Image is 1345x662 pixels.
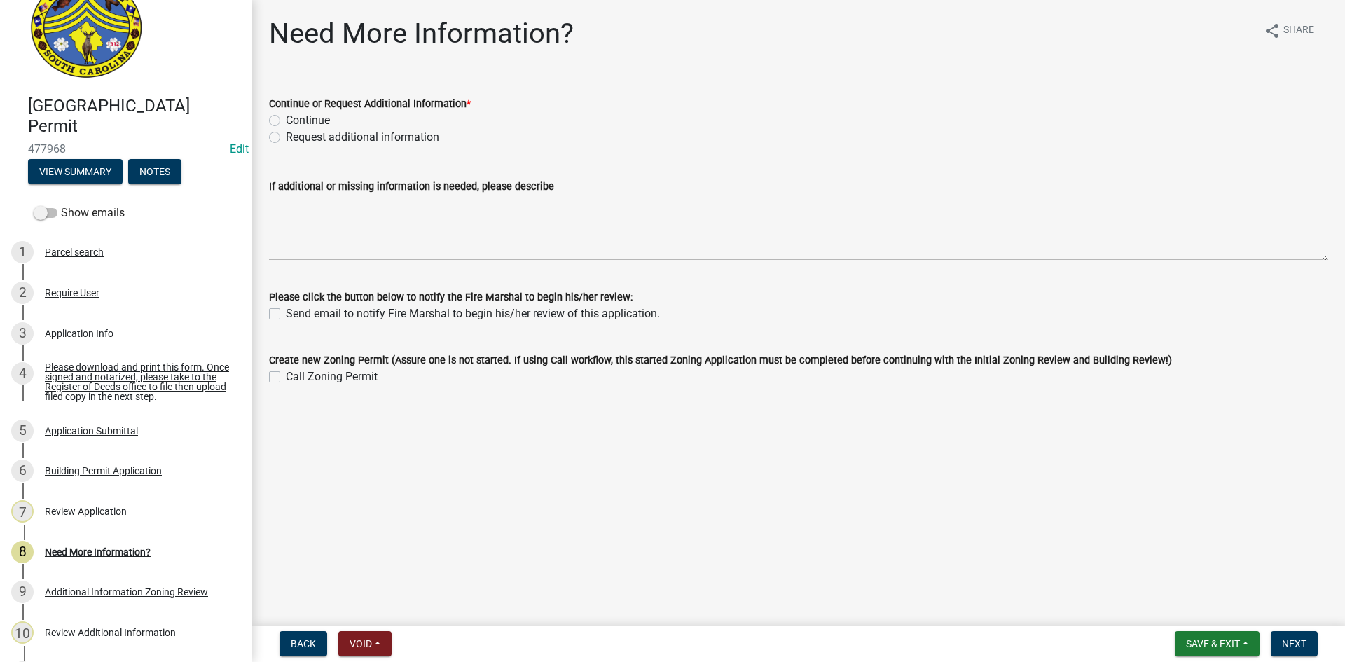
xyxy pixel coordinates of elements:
button: shareShare [1253,17,1325,44]
span: Void [350,638,372,649]
div: Building Permit Application [45,466,162,476]
label: Continue or Request Additional Information [269,99,471,109]
wm-modal-confirm: Edit Application Number [230,142,249,156]
div: Need More Information? [45,547,151,557]
button: Void [338,631,392,656]
wm-modal-confirm: Notes [128,167,181,178]
h1: Need More Information? [269,17,574,50]
span: Share [1283,22,1314,39]
div: Review Application [45,506,127,516]
label: Continue [286,112,330,129]
span: Save & Exit [1186,638,1240,649]
button: Back [280,631,327,656]
div: 4 [11,362,34,385]
div: 1 [11,241,34,263]
div: Parcel search [45,247,104,257]
wm-modal-confirm: Summary [28,167,123,178]
label: Call Zoning Permit [286,368,378,385]
div: 3 [11,322,34,345]
button: Notes [128,159,181,184]
div: 7 [11,500,34,523]
button: Save & Exit [1175,631,1260,656]
div: Please download and print this form. Once signed and notarized, please take to the Register of De... [45,362,230,401]
div: 8 [11,541,34,563]
div: Application Info [45,329,113,338]
span: Back [291,638,316,649]
span: 477968 [28,142,224,156]
label: Show emails [34,205,125,221]
label: Send email to notify Fire Marshal to begin his/her review of this application. [286,305,660,322]
div: Additional Information Zoning Review [45,587,208,597]
div: Require User [45,288,99,298]
i: share [1264,22,1281,39]
a: Edit [230,142,249,156]
div: Application Submittal [45,426,138,436]
div: 5 [11,420,34,442]
div: 9 [11,581,34,603]
div: Review Additional Information [45,628,176,637]
div: 2 [11,282,34,304]
button: View Summary [28,159,123,184]
label: Create new Zoning Permit (Assure one is not started. If using Call workflow, this started Zoning ... [269,356,1172,366]
button: Next [1271,631,1318,656]
span: Next [1282,638,1306,649]
label: If additional or missing information is needed, please describe [269,182,554,192]
label: Request additional information [286,129,439,146]
label: Please click the button below to notify the Fire Marshal to begin his/her review: [269,293,633,303]
h4: [GEOGRAPHIC_DATA] Permit [28,96,241,137]
div: 10 [11,621,34,644]
div: 6 [11,460,34,482]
